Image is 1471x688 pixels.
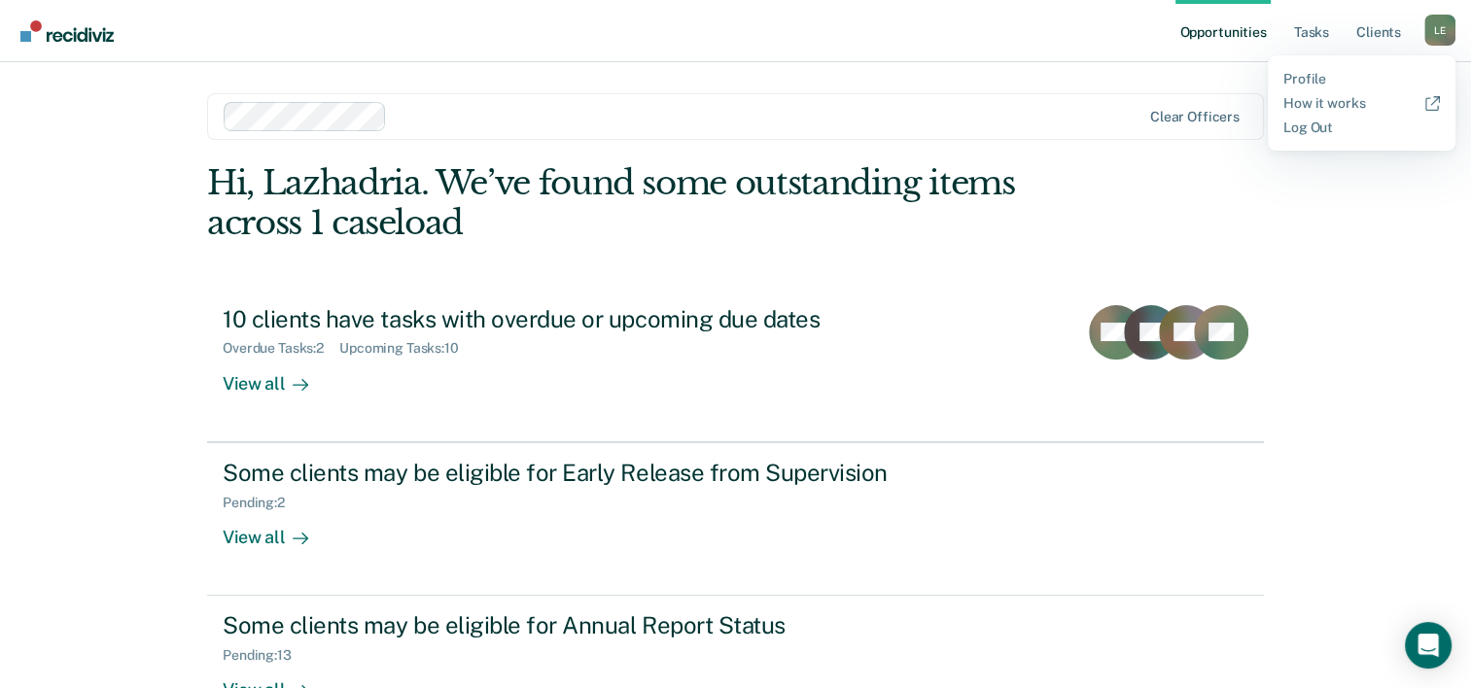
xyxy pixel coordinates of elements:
[20,20,114,42] img: Recidiviz
[1150,109,1240,125] div: Clear officers
[223,459,905,487] div: Some clients may be eligible for Early Release from Supervision
[1283,120,1440,136] a: Log Out
[339,340,474,357] div: Upcoming Tasks : 10
[1424,15,1455,46] button: Profile dropdown button
[223,495,300,511] div: Pending : 2
[223,611,905,639] div: Some clients may be eligible for Annual Report Status
[1424,15,1455,46] div: L E
[1405,622,1452,669] div: Open Intercom Messenger
[1283,71,1440,87] a: Profile
[223,305,905,333] div: 10 clients have tasks with overdue or upcoming due dates
[207,442,1264,596] a: Some clients may be eligible for Early Release from SupervisionPending:2View all
[223,357,332,395] div: View all
[207,290,1264,442] a: 10 clients have tasks with overdue or upcoming due datesOverdue Tasks:2Upcoming Tasks:10View all
[1283,95,1440,112] a: How it works
[223,510,332,548] div: View all
[223,340,339,357] div: Overdue Tasks : 2
[223,647,307,664] div: Pending : 13
[207,163,1052,243] div: Hi, Lazhadria. We’ve found some outstanding items across 1 caseload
